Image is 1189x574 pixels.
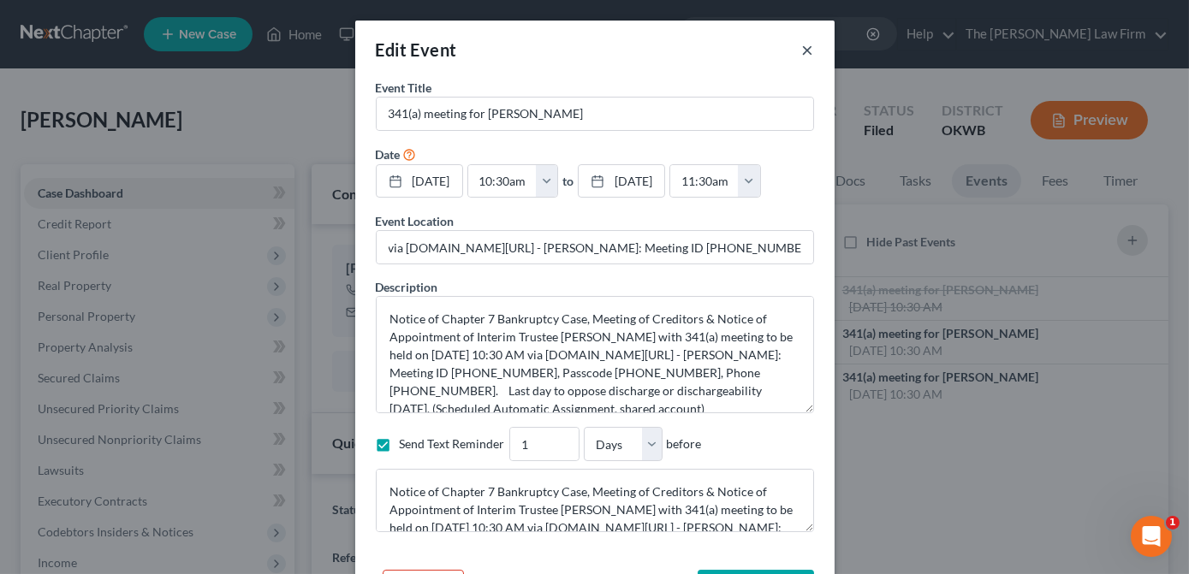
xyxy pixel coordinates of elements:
a: [DATE] [377,165,462,198]
a: [DATE] [579,165,664,198]
input: -- [510,428,579,460]
span: Event Title [376,80,432,95]
iframe: Intercom live chat [1131,516,1172,557]
span: before [666,435,701,453]
button: × [802,39,814,60]
input: -- : -- [670,165,739,198]
label: Send Text Reminder [400,435,505,453]
label: Description [376,278,438,296]
span: 1 [1166,516,1180,530]
input: Enter event name... [377,98,813,130]
input: -- : -- [468,165,537,198]
span: Edit Event [376,39,457,60]
input: Enter location... [377,231,813,263]
label: Event Location [376,212,455,230]
label: Date [376,145,401,163]
label: to [562,172,574,190]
